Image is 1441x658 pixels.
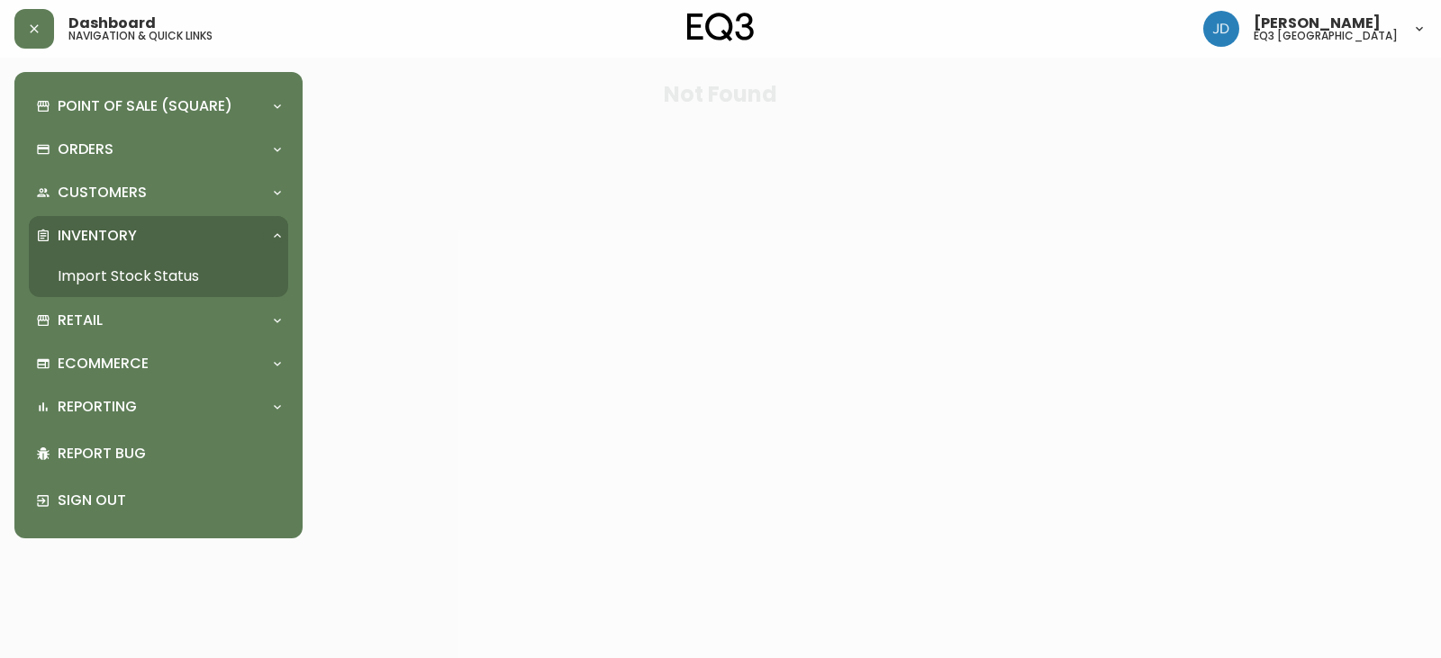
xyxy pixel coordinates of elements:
[687,13,754,41] img: logo
[29,477,288,524] div: Sign Out
[68,16,156,31] span: Dashboard
[29,130,288,169] div: Orders
[58,444,281,464] p: Report Bug
[1254,31,1398,41] h5: eq3 [GEOGRAPHIC_DATA]
[29,256,288,297] a: Import Stock Status
[29,86,288,126] div: Point of Sale (Square)
[58,354,149,374] p: Ecommerce
[29,344,288,383] div: Ecommerce
[29,173,288,212] div: Customers
[68,31,213,41] h5: navigation & quick links
[29,387,288,427] div: Reporting
[29,430,288,477] div: Report Bug
[58,311,103,330] p: Retail
[1203,11,1239,47] img: 7c567ac048721f22e158fd313f7f0981
[58,140,113,159] p: Orders
[58,491,281,510] p: Sign Out
[58,96,232,116] p: Point of Sale (Square)
[58,397,137,417] p: Reporting
[1254,16,1381,31] span: [PERSON_NAME]
[29,301,288,340] div: Retail
[58,183,147,203] p: Customers
[29,216,288,256] div: Inventory
[58,226,137,246] p: Inventory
